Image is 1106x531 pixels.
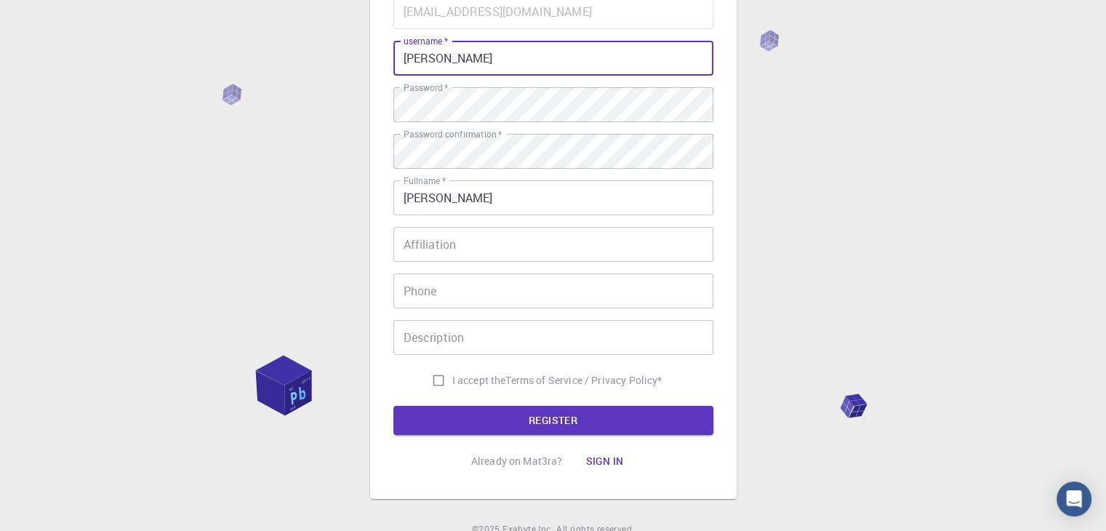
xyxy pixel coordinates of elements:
[393,406,713,435] button: REGISTER
[404,175,446,187] label: Fullname
[471,454,563,468] p: Already on Mat3ra?
[452,373,506,388] span: I accept the
[1057,482,1091,516] div: Open Intercom Messenger
[404,81,448,94] label: Password
[505,373,662,388] a: Terms of Service / Privacy Policy*
[404,128,502,140] label: Password confirmation
[404,35,448,47] label: username
[505,373,662,388] p: Terms of Service / Privacy Policy *
[574,447,635,476] button: Sign in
